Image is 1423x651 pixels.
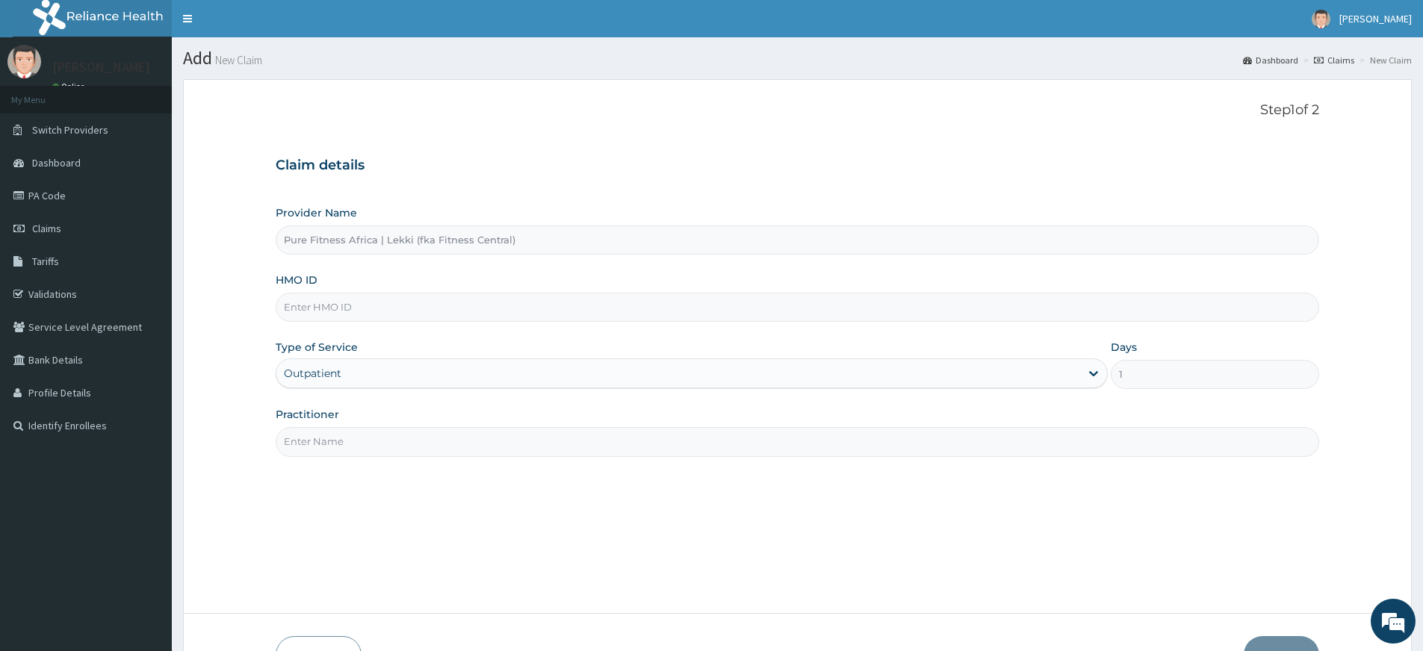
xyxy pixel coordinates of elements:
[1243,54,1298,66] a: Dashboard
[276,427,1319,456] input: Enter Name
[276,293,1319,322] input: Enter HMO ID
[32,156,81,169] span: Dashboard
[276,102,1319,119] p: Step 1 of 2
[212,54,262,66] small: New Claim
[276,340,358,355] label: Type of Service
[1111,340,1137,355] label: Days
[276,158,1319,174] h3: Claim details
[32,222,61,235] span: Claims
[7,45,41,78] img: User Image
[32,255,59,268] span: Tariffs
[276,205,357,220] label: Provider Name
[1356,54,1412,66] li: New Claim
[32,123,108,137] span: Switch Providers
[52,81,88,92] a: Online
[1339,12,1412,25] span: [PERSON_NAME]
[183,49,1412,68] h1: Add
[1312,10,1330,28] img: User Image
[276,407,339,422] label: Practitioner
[1314,54,1354,66] a: Claims
[52,60,150,74] p: [PERSON_NAME]
[276,272,317,287] label: HMO ID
